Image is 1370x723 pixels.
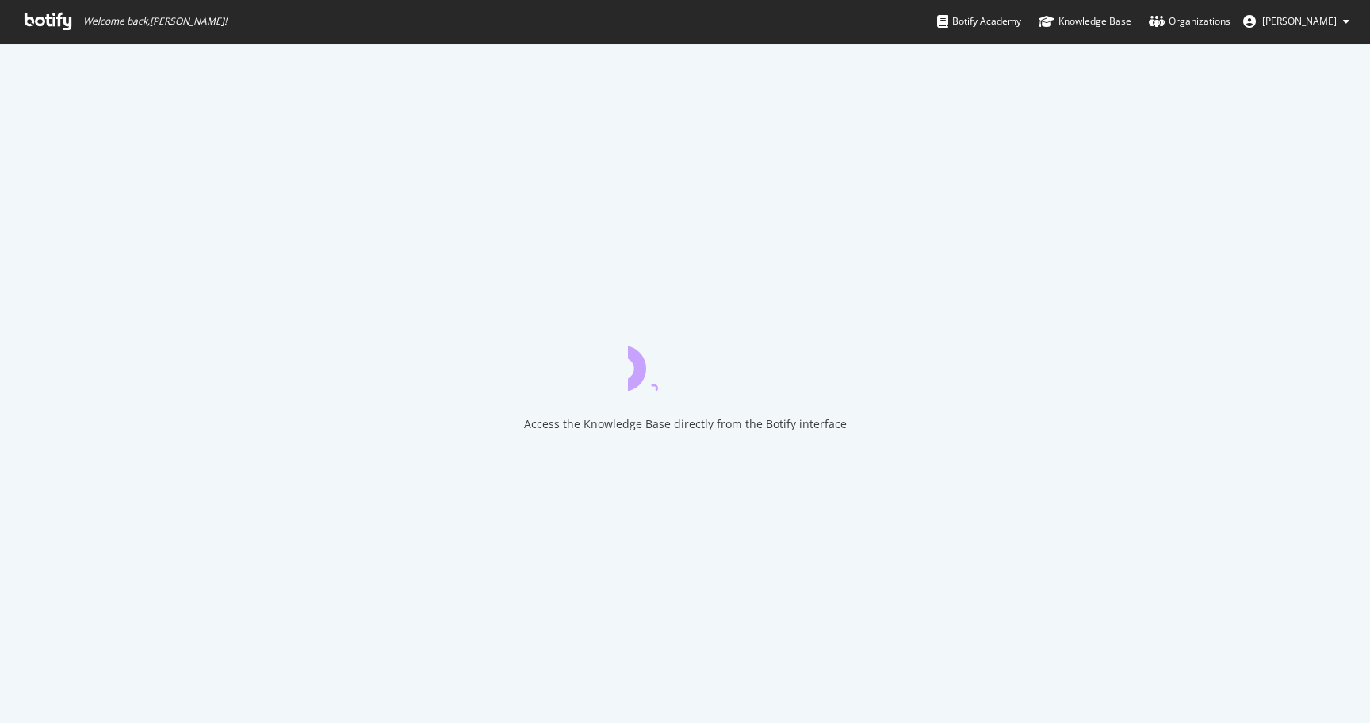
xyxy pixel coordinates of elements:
span: Welcome back, [PERSON_NAME] ! [83,15,227,28]
div: Organizations [1149,13,1230,29]
button: [PERSON_NAME] [1230,9,1362,34]
div: Access the Knowledge Base directly from the Botify interface [524,416,847,432]
div: animation [628,334,742,391]
div: Knowledge Base [1039,13,1131,29]
span: Melanie Vadney [1262,14,1337,28]
div: Botify Academy [937,13,1021,29]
